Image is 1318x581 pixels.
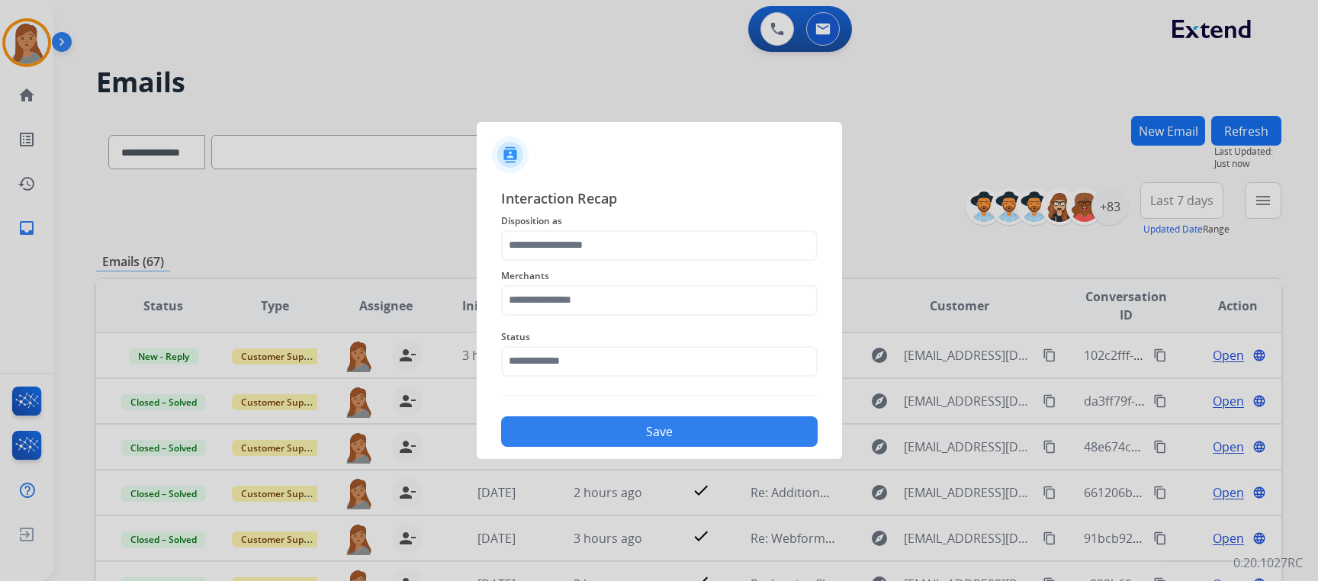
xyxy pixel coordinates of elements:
p: 0.20.1027RC [1233,554,1303,572]
img: contact-recap-line.svg [501,395,818,396]
button: Save [501,416,818,447]
span: Status [501,328,818,346]
span: Merchants [501,267,818,285]
img: contactIcon [492,136,529,173]
span: Interaction Recap [501,188,818,212]
span: Disposition as [501,212,818,230]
